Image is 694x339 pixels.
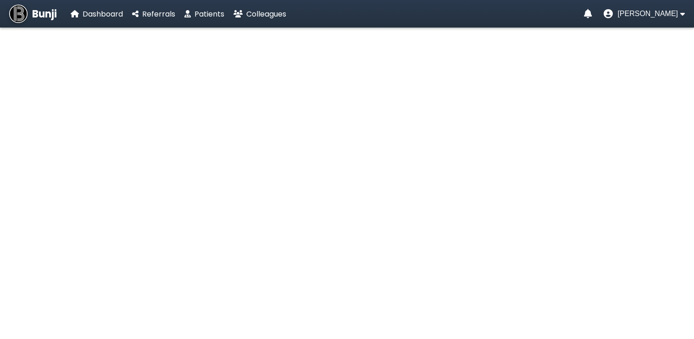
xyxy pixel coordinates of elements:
[233,8,286,20] a: Colleagues
[83,9,123,19] span: Dashboard
[617,10,678,18] span: [PERSON_NAME]
[32,6,57,22] span: Bunji
[9,5,57,23] a: Bunji
[194,9,224,19] span: Patients
[71,8,123,20] a: Dashboard
[9,5,28,23] img: Bunji Dental Referral Management
[142,9,175,19] span: Referrals
[132,8,175,20] a: Referrals
[246,9,286,19] span: Colleagues
[604,9,685,18] button: User menu
[584,9,592,18] a: Notifications
[184,8,224,20] a: Patients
